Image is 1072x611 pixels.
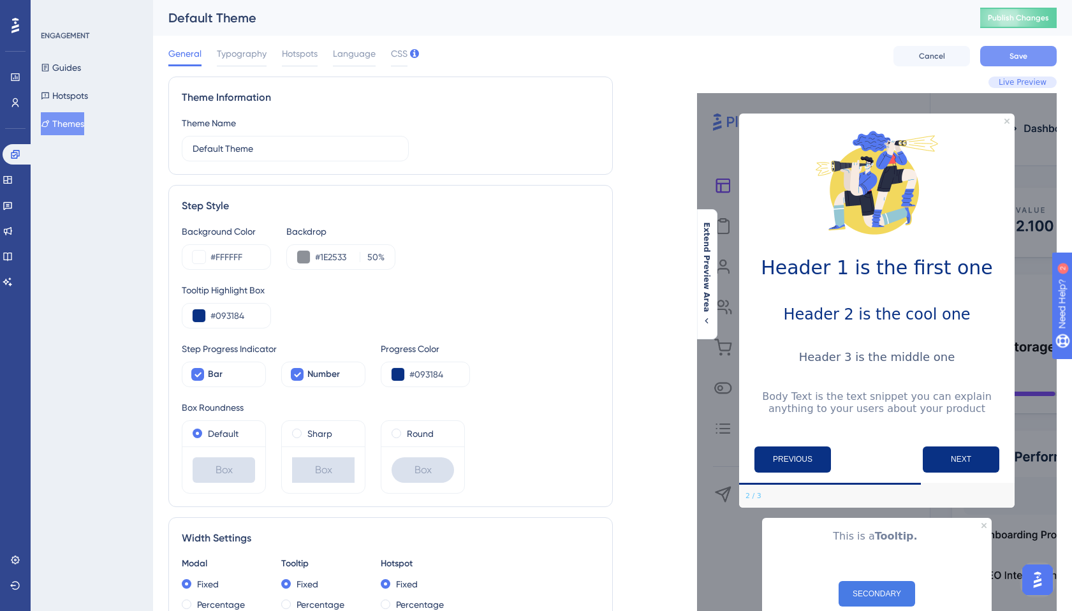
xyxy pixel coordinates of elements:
div: Close Preview [1004,119,1010,124]
div: Diênifer says… [10,319,245,357]
button: Publish Changes [980,8,1057,28]
span: Publish Changes [988,13,1049,23]
img: Modal Media [813,119,941,246]
span: Bar [208,367,223,382]
p: Active [62,16,87,29]
button: Send a message… [219,413,239,433]
div: Box Roundness [182,400,599,415]
div: that's fine! you can email me later [70,357,245,385]
span: Language [333,46,376,61]
div: ENGAGEMENT [41,31,89,41]
div: Close [224,5,247,28]
button: go back [8,5,33,29]
button: Upload attachment [61,418,71,428]
div: Box [292,457,355,483]
div: Close Preview [981,523,987,528]
div: Tooltip [281,556,365,571]
div: No dear, I am sorry. It’s been a busy day with a high volume of tickets, and I am doing my best t... [20,247,199,310]
span: Live Preview [999,77,1046,87]
b: Tooltip. [875,530,918,542]
button: Save [980,46,1057,66]
span: Save [1010,51,1027,61]
span: Number [307,367,340,382]
p: This is a [772,528,981,545]
button: SECONDARY [839,581,915,607]
div: Theme Information [182,90,599,105]
div: Diênifer says… [10,151,245,202]
div: however, when I create a user segment with a filter attribute of users who completed the guide, t... [56,84,235,133]
h1: Diênifer [62,6,102,16]
div: Jessy says… [10,10,245,76]
span: CSS [391,46,408,61]
button: Extend Preview Area [696,222,717,326]
div: Step 2 of 3 [745,491,761,501]
div: that's fine! you can email me later [80,365,235,378]
h2: Header 2 is the cool one [749,305,1004,323]
span: Cancel [919,51,945,61]
div: Modal [182,556,266,571]
span: Need Help? [30,3,80,18]
button: Emoji picker [20,418,30,428]
p: Body Text is the text snippet you can explain anything to your users about your product [749,390,1004,415]
div: Width Settings [182,531,599,546]
button: Home [200,5,224,29]
label: Fixed [197,577,219,592]
div: however, when I create a user segment with a filter attribute of users who completed the guide, t... [46,76,245,141]
button: Themes [41,112,84,135]
div: Any update? [179,209,235,222]
div: Background Color [182,224,271,239]
div: Jessy says… [10,357,245,386]
button: Previous [754,446,831,473]
div: Tooltip Highlight Box [182,283,599,298]
h3: Header 3 is the middle one [749,350,1004,364]
div: Step Progress Indicator [182,341,365,357]
div: Thank you for the details! I am checking it. [10,151,209,191]
div: Step Style [182,198,599,214]
input: % [364,249,378,265]
button: Gif picker [40,418,50,428]
span: Typography [217,46,267,61]
div: 2 [89,6,92,17]
div: Jessy says… [10,76,245,151]
label: Round [407,426,434,441]
div: Box [193,457,255,483]
div: Box [392,457,454,483]
div: In the screenshots I shared, you can see that 4 users show up as having completed the guide when ... [46,10,245,75]
label: Sharp [307,426,332,441]
div: Footer [739,485,1015,508]
div: Jessy says… [10,386,245,436]
button: Hotspots [41,84,88,107]
button: Guides [41,56,81,79]
div: Any update? [168,202,245,230]
div: Backdrop [286,224,395,239]
label: Fixed [396,577,418,592]
div: Progress Color [381,341,470,357]
span: Extend Preview Area [701,222,712,312]
div: Hotspot [381,556,465,571]
div: Thank you for your understanding. 🤗 [20,327,189,339]
label: Default [208,426,239,441]
div: [PERSON_NAME][EMAIL_ADDRESS][PERSON_NAME][DOMAIN_NAME] [46,386,245,426]
button: Cancel [893,46,970,66]
button: Next [923,446,999,473]
div: Diênifer says… [10,240,245,319]
h1: Header 1 is the first one [749,256,1004,279]
div: Theme Name [182,115,236,131]
div: Jessy says… [10,202,245,240]
div: Default Theme [168,9,948,27]
div: Thank you for the details! I am checking it. [20,159,199,184]
label: % [360,249,385,265]
div: Thank you for your understanding. 🤗 [10,319,200,347]
span: Hotspots [282,46,318,61]
iframe: UserGuiding AI Assistant Launcher [1018,561,1057,599]
span: General [168,46,202,61]
img: Profile image for Diênifer [36,7,57,27]
div: In the screenshots I shared, you can see that 4 users show up as having completed the guide when ... [56,17,235,67]
textarea: Message… [11,391,244,413]
div: No dear, I am sorry. It’s been a busy day with a high volume of tickets, and I am doing my best t... [10,240,209,318]
input: Theme Name [193,142,398,156]
label: Fixed [297,577,318,592]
